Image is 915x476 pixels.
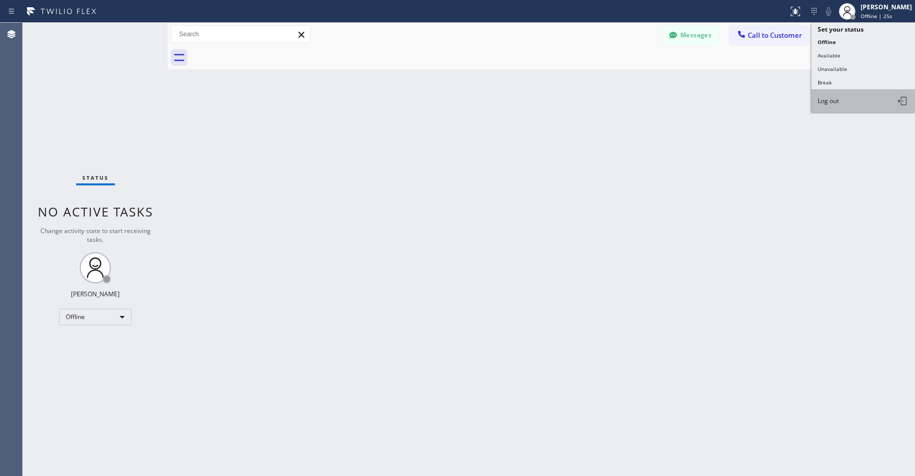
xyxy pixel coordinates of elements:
div: [PERSON_NAME] [71,290,120,298]
span: Call to Customer [748,31,802,40]
div: Offline [59,309,132,325]
button: Mute [821,4,836,19]
button: Messages [662,25,719,45]
span: No active tasks [38,203,153,220]
div: [PERSON_NAME] [861,3,912,11]
span: Change activity state to start receiving tasks. [40,226,151,244]
span: Offline | 25s [861,12,892,20]
span: Status [82,174,109,181]
button: Call to Customer [730,25,809,45]
input: Search [171,26,310,42]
